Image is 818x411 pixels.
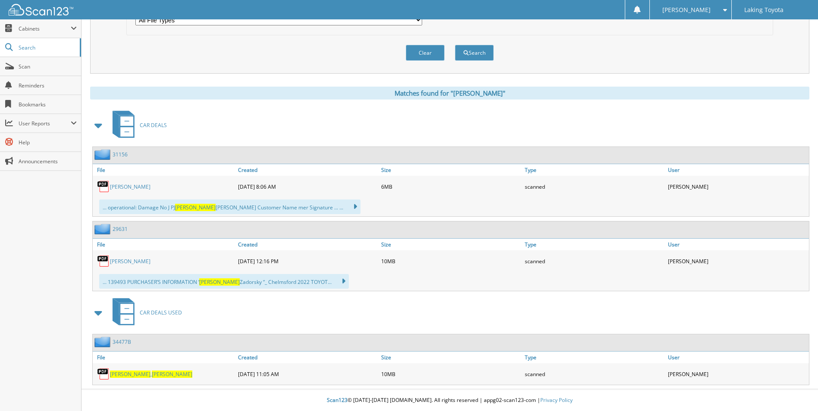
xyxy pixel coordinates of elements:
[97,367,110,380] img: PDF.png
[19,82,77,89] span: Reminders
[666,164,809,176] a: User
[19,139,77,146] span: Help
[97,180,110,193] img: PDF.png
[327,396,348,404] span: Scan123
[406,45,445,61] button: Clear
[110,258,150,265] a: [PERSON_NAME]
[175,204,216,211] span: [PERSON_NAME]
[523,239,666,250] a: Type
[113,151,128,158] a: 31156
[19,120,71,127] span: User Reports
[81,390,818,411] div: © [DATE]-[DATE] [DOMAIN_NAME]. All rights reserved | appg02-scan123-com |
[236,352,379,363] a: Created
[744,7,784,12] span: Laking Toyota
[110,371,150,378] span: [PERSON_NAME]
[93,352,236,363] a: File
[94,336,113,347] img: folder2.png
[666,352,809,363] a: User
[379,164,522,176] a: Size
[523,365,666,383] div: scanned
[379,178,522,195] div: 6MB
[662,7,711,12] span: [PERSON_NAME]
[99,199,360,214] div: ... operational: Damage No J PJ [PERSON_NAME] Customer Name mer Signature ... ...
[19,44,75,51] span: Search
[523,178,666,195] div: scanned
[113,225,128,233] a: 29631
[107,108,167,142] a: CAR DEALS
[152,371,192,378] span: [PERSON_NAME]
[379,365,522,383] div: 10MB
[666,252,809,270] div: [PERSON_NAME]
[236,239,379,250] a: Created
[110,183,150,190] a: [PERSON_NAME]
[540,396,573,404] a: Privacy Policy
[236,164,379,176] a: Created
[107,296,182,330] a: CAR DEALS USED
[19,101,77,108] span: Bookmarks
[666,239,809,250] a: User
[236,252,379,270] div: [DATE] 12:16 PM
[775,370,818,411] iframe: Chat Widget
[94,149,113,160] img: folder2.png
[523,164,666,176] a: Type
[90,87,809,100] div: Matches found for "[PERSON_NAME]"
[110,371,192,378] a: [PERSON_NAME],[PERSON_NAME]
[379,239,522,250] a: Size
[9,4,73,16] img: scan123-logo-white.svg
[236,365,379,383] div: [DATE] 11:05 AM
[236,178,379,195] div: [DATE] 8:06 AM
[19,63,77,70] span: Scan
[97,255,110,268] img: PDF.png
[666,365,809,383] div: [PERSON_NAME]
[140,309,182,316] span: CAR DEALS USED
[523,252,666,270] div: scanned
[93,164,236,176] a: File
[140,121,167,129] span: CAR DEALS
[94,224,113,234] img: folder2.png
[199,278,240,286] span: [PERSON_NAME]
[666,178,809,195] div: [PERSON_NAME]
[113,338,131,346] a: 34477B
[93,239,236,250] a: File
[455,45,494,61] button: Search
[19,25,71,32] span: Cabinets
[523,352,666,363] a: Type
[19,158,77,165] span: Announcements
[99,274,349,289] div: ... 139493 PURCHASER’S INFORMATION ‘ Zadorsky “_ Chelmsford 2022 TOYOT...
[379,352,522,363] a: Size
[379,252,522,270] div: 10MB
